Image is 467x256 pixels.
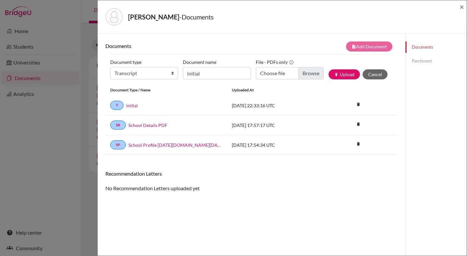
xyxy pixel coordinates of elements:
[352,44,356,49] i: note_add
[110,140,126,149] a: SP
[105,170,397,192] div: No Recommendation Letters uploaded yet
[128,122,167,129] a: School Details PDF
[329,69,360,79] button: publishUpload
[105,170,397,177] h6: Recommendation Letters
[110,57,141,67] label: Document type
[110,121,126,130] a: SR
[183,57,216,67] label: Document name
[256,57,294,67] label: File - PDFs only
[105,43,251,49] h6: Documents
[227,142,324,148] div: [DATE] 17:54:34 UTC
[179,13,214,21] span: - Documents
[128,13,179,21] strong: [PERSON_NAME]
[353,139,363,149] i: delete
[227,87,324,93] div: Uploaded at
[227,122,324,129] div: [DATE] 17:57:17 UTC
[353,140,363,149] a: delete
[363,69,388,79] button: Cancel
[353,100,363,109] a: delete
[128,142,222,148] a: School Profile [DATE][DOMAIN_NAME][DATE]_wide
[126,102,138,109] a: initial
[110,101,124,110] a: T
[353,99,363,109] i: delete
[405,55,467,67] a: Parchment
[346,41,392,52] button: note_addAdd Document
[353,120,363,129] a: delete
[227,102,324,109] div: [DATE] 22:33:16 UTC
[405,41,467,53] a: Documents
[353,119,363,129] i: delete
[334,72,339,77] i: publish
[460,2,464,11] span: ×
[105,87,227,93] div: Document Type / Name
[460,3,464,11] button: Close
